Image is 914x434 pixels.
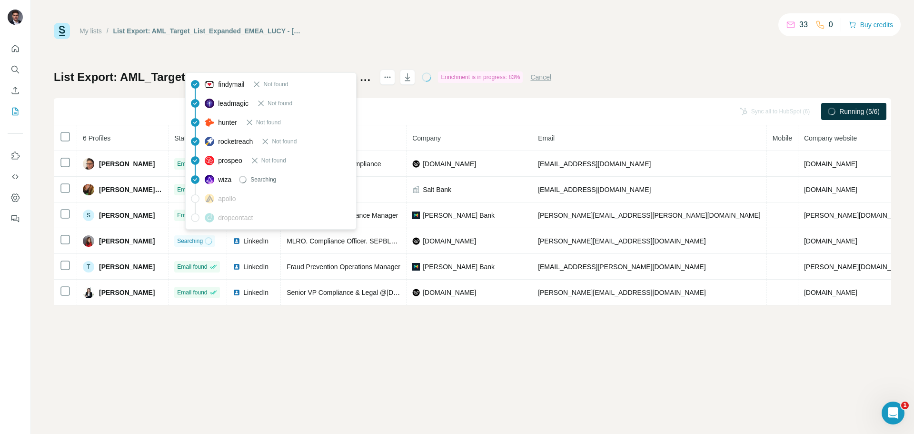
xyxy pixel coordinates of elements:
[8,103,23,120] button: My lists
[218,80,244,89] span: findymail
[205,175,214,184] img: provider wiza logo
[83,184,94,195] img: Avatar
[233,289,240,296] img: LinkedIn logo
[287,237,447,245] span: MLRO. Compliance Officer. SEPBLAC Representative
[272,137,297,146] span: Not found
[423,185,451,194] span: Salt Bank
[177,288,207,297] span: Email found
[79,27,102,35] a: My lists
[423,236,476,246] span: [DOMAIN_NAME]
[205,99,214,108] img: provider leadmagic logo
[205,80,214,89] img: provider findymail logo
[412,212,420,219] img: company-logo
[412,160,420,168] img: company-logo
[804,160,857,168] span: [DOMAIN_NAME]
[901,402,909,409] span: 1
[261,156,286,165] span: Not found
[263,80,288,89] span: Not found
[8,10,23,25] img: Avatar
[205,118,214,127] img: provider hunter logo
[99,159,155,169] span: [PERSON_NAME]
[99,236,155,246] span: [PERSON_NAME]
[538,134,555,142] span: Email
[423,159,476,169] span: [DOMAIN_NAME]
[8,189,23,206] button: Dashboard
[177,160,207,168] span: Email found
[233,263,240,271] img: LinkedIn logo
[8,61,23,78] button: Search
[99,185,162,194] span: [PERSON_NAME], PhD.
[177,237,203,245] span: Searching
[83,158,94,170] img: Avatar
[54,70,371,85] h1: List Export: AML_Target_List_Expanded_EMEA_LUCY - [DATE] 10:54
[256,118,281,127] span: Not found
[829,19,833,30] p: 0
[423,288,476,297] span: [DOMAIN_NAME]
[8,40,23,57] button: Quick start
[243,288,268,297] span: LinkedIn
[423,262,495,272] span: [PERSON_NAME] Bank
[438,71,523,83] div: Enrichment is in progress: 83%
[177,185,207,194] span: Email found
[205,156,214,165] img: provider prospeo logo
[177,262,207,271] span: Email found
[799,19,808,30] p: 33
[287,289,510,296] span: Senior VP Compliance & Legal @[DOMAIN_NAME] Group - Board Member
[177,211,207,220] span: Email found
[287,160,381,168] span: Head of Regulatory Compliance
[243,236,268,246] span: LinkedIn
[250,175,276,184] span: Searching
[174,134,193,142] span: Status
[412,263,420,271] img: company-logo
[839,107,880,116] span: Running (5/6)
[83,287,94,298] img: Avatar
[804,289,857,296] span: [DOMAIN_NAME]
[538,212,761,219] span: [PERSON_NAME][EMAIL_ADDRESS][PERSON_NAME][DOMAIN_NAME]
[218,213,253,222] span: dropcontact
[83,210,94,221] div: S
[205,213,214,222] img: provider dropcontact logo
[218,175,231,184] span: wiza
[243,262,268,272] span: LinkedIn
[538,237,705,245] span: [PERSON_NAME][EMAIL_ADDRESS][DOMAIN_NAME]
[99,262,155,272] span: [PERSON_NAME]
[412,237,420,245] img: company-logo
[423,211,495,220] span: [PERSON_NAME] Bank
[380,70,395,85] button: actions
[530,72,551,82] button: Cancel
[287,263,400,271] span: Fraud Prevention Operations Manager
[412,134,441,142] span: Company
[218,156,242,165] span: prospeo
[218,137,253,146] span: rocketreach
[107,26,109,36] li: /
[99,288,155,297] span: [PERSON_NAME]
[538,186,651,193] span: [EMAIL_ADDRESS][DOMAIN_NAME]
[205,137,214,146] img: provider rocketreach logo
[804,212,912,219] span: [PERSON_NAME][DOMAIN_NAME]
[538,289,705,296] span: [PERSON_NAME][EMAIL_ADDRESS][DOMAIN_NAME]
[849,18,893,31] button: Buy credits
[113,26,302,36] div: List Export: AML_Target_List_Expanded_EMEA_LUCY - [DATE] 10:54
[218,118,237,127] span: hunter
[8,210,23,227] button: Feedback
[205,194,214,203] img: provider apollo logo
[54,23,70,39] img: Surfe Logo
[804,237,857,245] span: [DOMAIN_NAME]
[233,237,240,245] img: LinkedIn logo
[218,194,236,203] span: apollo
[804,134,857,142] span: Company website
[412,289,420,296] img: company-logo
[8,147,23,164] button: Use Surfe on LinkedIn
[804,186,857,193] span: [DOMAIN_NAME]
[83,261,94,273] div: T
[773,134,792,142] span: Mobile
[83,235,94,247] img: Avatar
[268,99,292,108] span: Not found
[8,168,23,185] button: Use Surfe API
[538,160,651,168] span: [EMAIL_ADDRESS][DOMAIN_NAME]
[804,263,912,271] span: [PERSON_NAME][DOMAIN_NAME]
[538,263,705,271] span: [EMAIL_ADDRESS][PERSON_NAME][DOMAIN_NAME]
[882,402,904,424] iframe: Intercom live chat
[8,82,23,99] button: Enrich CSV
[218,99,248,108] span: leadmagic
